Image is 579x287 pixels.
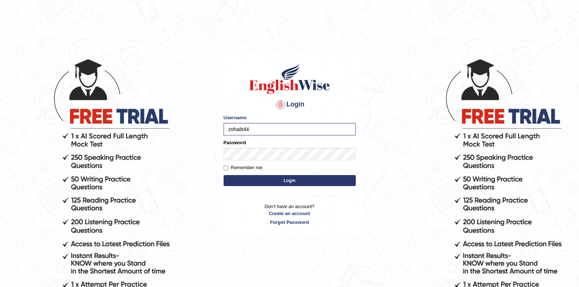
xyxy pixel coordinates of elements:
[224,164,263,171] label: Remember me
[224,166,228,170] input: Remember me
[224,203,356,226] p: Don't have an account?
[224,219,356,226] a: Forgot Password
[224,99,356,110] h4: Login
[224,210,356,217] a: Create an account
[224,139,246,146] label: Password
[224,175,356,186] button: Login
[224,114,247,121] label: Username
[248,62,332,95] img: Logo of English Wise sign in for intelligent practice with AI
